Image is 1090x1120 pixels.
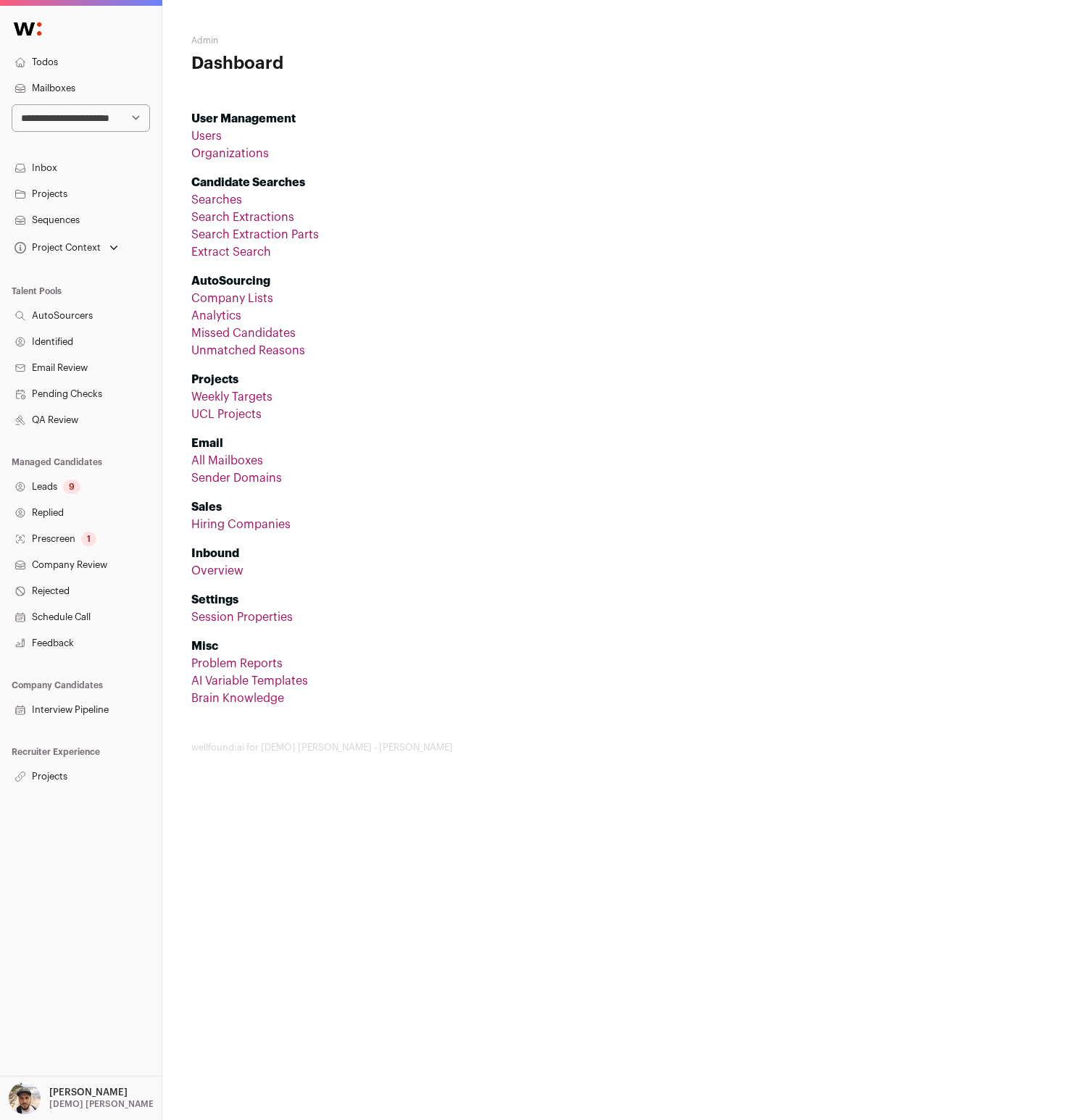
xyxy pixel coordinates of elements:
[191,374,238,385] strong: Projects
[191,113,296,125] strong: User Management
[191,693,284,704] a: Brain Knowledge
[191,327,296,339] a: Missed Candidates
[191,391,272,403] a: Weekly Targets
[9,1082,41,1114] img: 12689830-medium_jpg
[81,532,96,546] div: 1
[191,275,270,287] strong: AutoSourcing
[191,438,223,449] strong: Email
[191,675,308,687] a: AI Variable Templates
[191,640,218,652] strong: Misc
[191,658,283,669] a: Problem Reports
[191,472,282,484] a: Sender Domains
[191,212,294,223] a: Search Extractions
[191,565,244,577] a: Overview
[191,229,319,241] a: Search Extraction Parts
[191,246,271,258] a: Extract Search
[191,409,262,420] a: UCL Projects
[191,130,222,142] a: Users
[12,238,121,258] button: Open dropdown
[191,611,293,623] a: Session Properties
[191,194,242,206] a: Searches
[191,455,263,467] a: All Mailboxes
[6,1082,156,1114] button: Open dropdown
[191,148,269,159] a: Organizations
[191,177,305,188] strong: Candidate Searches
[191,519,291,530] a: Hiring Companies
[191,594,238,606] strong: Settings
[191,742,1061,753] footer: wellfound:ai for [DEMO] [PERSON_NAME] - [PERSON_NAME]
[191,310,241,322] a: Analytics
[191,52,481,75] h1: Dashboard
[49,1098,157,1110] p: [DEMO] [PERSON_NAME]
[191,501,222,513] strong: Sales
[63,480,80,494] div: 9
[191,548,239,559] strong: Inbound
[12,242,101,254] div: Project Context
[191,345,305,356] a: Unmatched Reasons
[191,293,273,304] a: Company Lists
[49,1087,128,1098] p: [PERSON_NAME]
[6,14,49,43] img: Wellfound
[191,35,481,46] h2: Admin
